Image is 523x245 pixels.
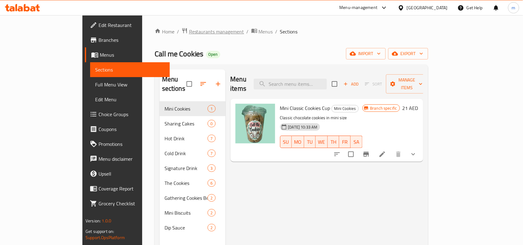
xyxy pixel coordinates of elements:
[160,116,226,131] div: Sharing Cakes0
[406,147,421,162] button: show more
[388,48,428,59] button: export
[182,28,244,36] a: Restaurants management
[208,105,215,112] div: items
[102,217,112,225] span: 1.0.0
[206,52,220,57] span: Open
[208,150,215,157] div: items
[208,179,215,187] div: items
[160,161,226,176] div: Signature Drink3
[402,104,418,112] h6: 21 AED
[160,99,226,238] nav: Menu sections
[208,195,215,201] span: 2
[165,209,208,217] span: Mini Biscuits
[90,77,170,92] a: Full Menu View
[165,164,208,172] span: Signature Drink
[208,194,215,202] div: items
[328,77,341,90] span: Select section
[208,136,215,142] span: 7
[165,120,208,127] span: Sharing Cakes
[99,125,165,133] span: Coupons
[165,105,208,112] span: Mini Cookies
[391,76,423,92] span: Manage items
[208,120,215,127] div: items
[155,28,428,36] nav: breadcrumb
[410,151,417,158] svg: Show Choices
[100,51,165,59] span: Menus
[353,138,360,147] span: SA
[206,51,220,58] div: Open
[208,225,215,231] span: 2
[208,121,215,127] span: 0
[85,18,170,33] a: Edit Restaurant
[342,138,348,147] span: FR
[165,179,208,187] span: The Cookies
[346,48,386,59] button: import
[386,74,428,94] button: Manage items
[85,166,170,181] a: Upsell
[196,77,211,91] span: Sort sections
[259,28,273,35] span: Menus
[208,106,215,112] span: 1
[318,138,325,147] span: WE
[307,138,313,147] span: TU
[160,220,226,235] div: Dip Sauce2
[340,4,378,11] div: Menu-management
[99,155,165,163] span: Menu disclaimer
[85,122,170,137] a: Coupons
[85,107,170,122] a: Choice Groups
[294,138,302,147] span: MO
[183,77,196,90] span: Select all sections
[208,164,215,172] div: items
[351,50,381,58] span: import
[160,131,226,146] div: Hot Drink7
[292,136,304,148] button: MO
[208,135,215,142] div: items
[208,165,215,171] span: 3
[85,137,170,151] a: Promotions
[165,194,208,202] span: Gathering Cookies Box
[99,36,165,44] span: Branches
[316,136,328,148] button: WE
[95,96,165,103] span: Edit Menu
[160,146,226,161] div: Cold Drink7
[330,147,345,162] button: sort-choices
[86,227,114,235] span: Get support on:
[359,147,374,162] button: Branch-specific-item
[341,79,361,89] button: Add
[254,79,327,90] input: search
[407,4,448,11] div: [GEOGRAPHIC_DATA]
[99,170,165,177] span: Upsell
[345,148,358,161] span: Select to update
[165,224,208,231] span: Dip Sauce
[162,75,187,93] h2: Menu sections
[99,185,165,192] span: Coverage Report
[99,140,165,148] span: Promotions
[343,81,359,88] span: Add
[165,135,208,142] span: Hot Drink
[341,79,361,89] span: Add item
[332,105,359,112] div: Mini Cookies
[512,4,516,11] span: m
[90,92,170,107] a: Edit Menu
[235,104,275,143] img: Mini Classic Cookies Cup
[85,181,170,196] a: Coverage Report
[95,66,165,73] span: Sections
[85,151,170,166] a: Menu disclaimer
[280,103,330,113] span: Mini Classic Cookies Cup
[85,196,170,211] a: Grocery Checklist
[160,101,226,116] div: Mini Cookies1
[165,150,208,157] span: Cold Drink
[208,224,215,231] div: items
[208,210,215,216] span: 2
[328,136,339,148] button: TH
[330,138,337,147] span: TH
[160,190,226,205] div: Gathering Cookies Box2
[208,209,215,217] div: items
[351,136,362,148] button: SA
[368,105,400,111] span: Branch specific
